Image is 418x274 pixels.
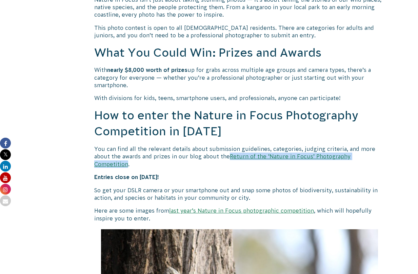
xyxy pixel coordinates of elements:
[107,67,187,73] strong: nearly $8,000 worth of prizes
[94,187,385,202] p: So get your DSLR camera or your smartphone out and snap some photos of biodiversity, sustainabili...
[94,153,351,167] a: Return of the ‘Nature in Focus’ Photography Competition
[94,24,385,39] p: This photo contest is open to all [DEMOGRAPHIC_DATA] residents. There are categories for adults a...
[94,66,385,89] p: With up for grabs across multiple age groups and camera types, there’s a category for everyone — ...
[169,208,314,214] a: last year’s Nature in Focus photographic competition
[94,94,385,102] p: With divisions for kids, teens, smartphone users, and professionals, anyone can participate!
[94,145,385,168] p: You can find all the relevant details about submission guidelines, categories, judging criteria, ...
[94,45,385,61] h2: What You Could Win: Prizes and Awards
[94,107,385,140] h2: How to enter the Nature in Focus Photography Competition in [DATE]
[94,174,159,180] strong: Entries close on [DATE]!
[94,207,385,222] p: Here are some images from , which will hopefully inspire you to enter.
